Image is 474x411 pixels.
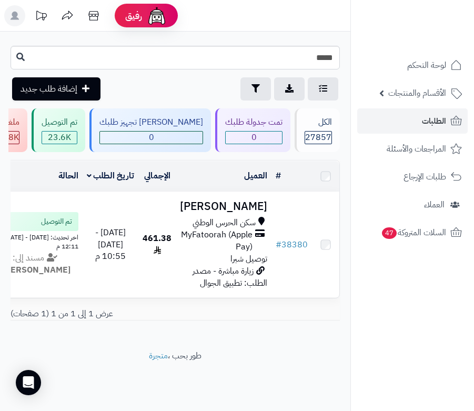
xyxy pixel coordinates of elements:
[276,238,308,251] a: #38380
[180,201,267,213] h3: [PERSON_NAME]
[16,370,41,395] div: Open Intercom Messenger
[42,132,77,144] span: 23.6K
[144,169,170,182] a: الإجمالي
[276,169,281,182] a: #
[3,308,348,320] div: عرض 1 إلى 1 من 1 (1 صفحات)
[1,132,19,144] div: 3845
[21,83,77,95] span: إضافة طلب جديد
[193,265,267,289] span: زيارة مباشرة - مصدر الطلب: تطبيق الجوال
[230,253,267,265] span: توصيل شبرا
[357,108,468,134] a: الطلبات
[2,264,70,276] strong: [PERSON_NAME]
[387,142,446,156] span: المراجعات والأسئلة
[180,229,253,253] span: MyFatoorah (Apple Pay)
[42,116,77,128] div: تم التوصيل
[276,238,281,251] span: #
[402,28,464,51] img: logo-2.png
[388,86,446,101] span: الأقسام والمنتجات
[12,77,100,101] a: إضافة طلب جديد
[357,192,468,217] a: العملاء
[357,136,468,162] a: المراجعات والأسئلة
[422,114,446,128] span: الطلبات
[404,169,446,184] span: طلبات الإرجاع
[1,132,19,144] span: 3.8K
[357,220,468,245] a: السلات المتروكة47
[58,169,78,182] a: الحالة
[226,132,282,144] span: 0
[42,132,77,144] div: 23631
[382,227,397,239] span: 47
[87,169,135,182] a: تاريخ الطلب
[305,132,331,144] span: 27857
[28,5,54,29] a: تحديثات المنصة
[99,116,203,128] div: [PERSON_NAME] تجهيز طلبك
[193,217,256,229] span: سكن الحرس الوطني
[95,226,126,263] span: [DATE] - [DATE] 10:55 م
[357,164,468,189] a: طلبات الإرجاع
[381,225,446,240] span: السلات المتروكة
[225,116,283,128] div: تمت جدولة طلبك
[424,197,445,212] span: العملاء
[125,9,142,22] span: رفيق
[213,108,293,152] a: تمت جدولة طلبك 0
[87,108,213,152] a: [PERSON_NAME] تجهيز طلبك 0
[244,169,267,182] a: العميل
[357,53,468,78] a: لوحة التحكم
[29,108,87,152] a: تم التوصيل 23.6K
[407,58,446,73] span: لوحة التحكم
[1,116,19,128] div: ملغي
[41,216,72,227] span: تم التوصيل
[293,108,342,152] a: الكل27857
[149,349,168,362] a: متجرة
[305,116,332,128] div: الكل
[146,5,167,26] img: ai-face.png
[100,132,203,144] span: 0
[143,232,172,257] span: 461.38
